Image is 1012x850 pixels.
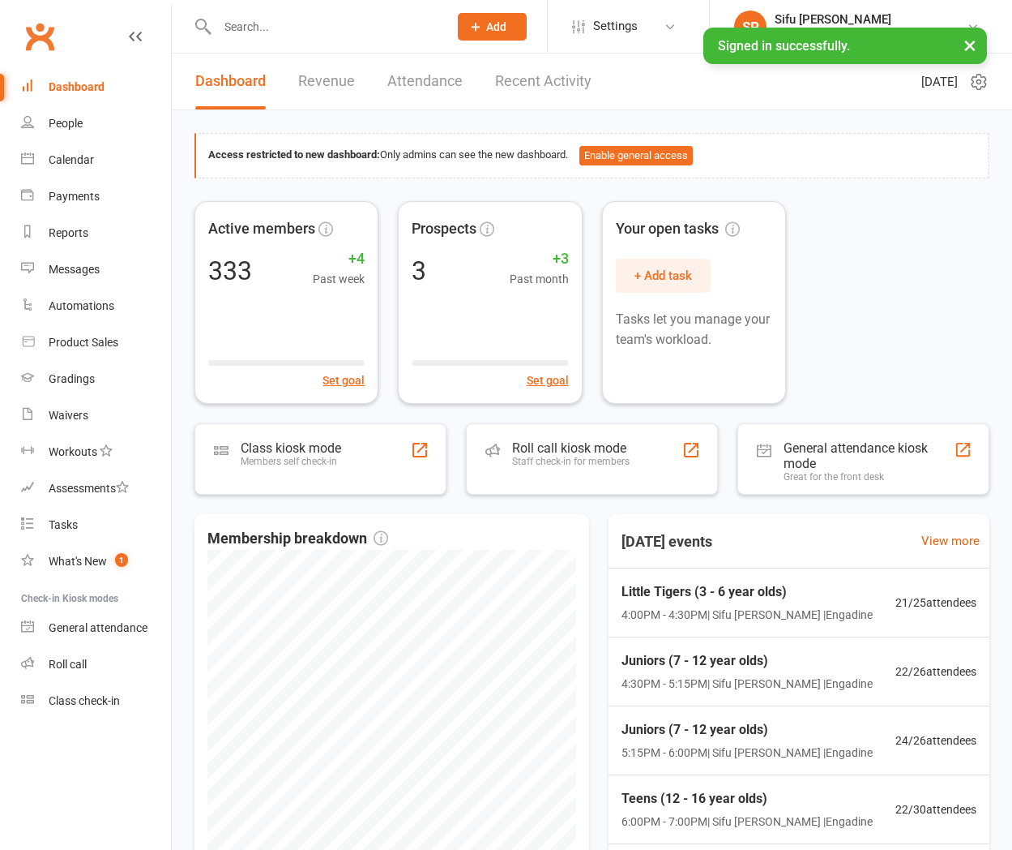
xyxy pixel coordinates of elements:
[21,324,171,361] a: Product Sales
[49,226,88,239] div: Reports
[21,470,171,507] a: Assessments
[49,336,118,349] div: Product Sales
[21,142,171,178] a: Calendar
[21,434,171,470] a: Workouts
[241,440,341,456] div: Class kiosk mode
[621,788,873,809] span: Teens (12 - 16 year olds)
[21,397,171,434] a: Waivers
[208,217,315,241] span: Active members
[486,20,506,33] span: Add
[21,215,171,251] a: Reports
[895,801,976,818] span: 22 / 30 attendees
[49,518,78,531] div: Tasks
[412,217,476,241] span: Prospects
[784,440,954,471] div: General attendance kiosk mode
[387,54,463,109] a: Attendance
[895,732,976,749] span: 24 / 26 attendees
[313,247,365,271] span: +4
[195,54,266,109] a: Dashboard
[616,259,711,293] button: + Add task
[49,263,100,276] div: Messages
[322,371,365,389] button: Set goal
[495,54,591,109] a: Recent Activity
[512,440,630,456] div: Roll call kiosk mode
[21,610,171,646] a: General attendance kiosk mode
[49,299,114,312] div: Automations
[616,309,772,350] p: Tasks let you manage your team's workload.
[579,146,693,165] button: Enable general access
[510,270,569,288] span: Past month
[775,12,967,27] div: Sifu [PERSON_NAME]
[212,15,437,38] input: Search...
[512,456,630,467] div: Staff check-in for members
[608,527,725,556] h3: [DATE] events
[21,361,171,397] a: Gradings
[241,456,341,467] div: Members self check-in
[921,531,980,551] a: View more
[49,80,105,93] div: Dashboard
[527,371,569,389] button: Set goal
[21,251,171,288] a: Messages
[115,553,128,567] span: 1
[784,471,954,483] div: Great for the front desk
[21,178,171,215] a: Payments
[21,288,171,324] a: Automations
[621,582,873,603] span: Little Tigers (3 - 6 year olds)
[921,72,958,92] span: [DATE]
[621,719,873,741] span: Juniors (7 - 12 year olds)
[510,247,569,271] span: +3
[49,153,94,166] div: Calendar
[208,258,252,284] div: 333
[49,372,95,385] div: Gradings
[955,28,984,62] button: ×
[21,507,171,543] a: Tasks
[621,675,873,693] span: 4:30PM - 5:15PM | Sifu [PERSON_NAME] | Engadine
[718,38,850,54] span: Signed in successfully.
[208,148,380,161] strong: Access restricted to new dashboard:
[895,594,976,612] span: 21 / 25 attendees
[49,409,88,422] div: Waivers
[775,27,967,41] div: Head Academy Kung Fu South Pty Ltd
[621,650,873,672] span: Juniors (7 - 12 year olds)
[21,105,171,142] a: People
[621,744,873,762] span: 5:15PM - 6:00PM | Sifu [PERSON_NAME] | Engadine
[21,646,171,683] a: Roll call
[734,11,766,43] div: SP
[49,190,100,203] div: Payments
[313,270,365,288] span: Past week
[207,527,388,551] span: Membership breakdown
[895,663,976,680] span: 22 / 26 attendees
[19,16,60,57] a: Clubworx
[458,13,527,41] button: Add
[49,621,147,634] div: General attendance
[49,117,83,130] div: People
[21,543,171,580] a: What's New1
[412,258,426,284] div: 3
[616,217,740,241] span: Your open tasks
[208,146,976,165] div: Only admins can see the new dashboard.
[49,482,129,495] div: Assessments
[593,8,638,45] span: Settings
[21,683,171,719] a: Class kiosk mode
[621,813,873,831] span: 6:00PM - 7:00PM | Sifu [PERSON_NAME] | Engadine
[621,606,873,624] span: 4:00PM - 4:30PM | Sifu [PERSON_NAME] | Engadine
[49,445,97,458] div: Workouts
[49,694,120,707] div: Class check-in
[21,69,171,105] a: Dashboard
[298,54,355,109] a: Revenue
[49,555,107,568] div: What's New
[49,658,87,671] div: Roll call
